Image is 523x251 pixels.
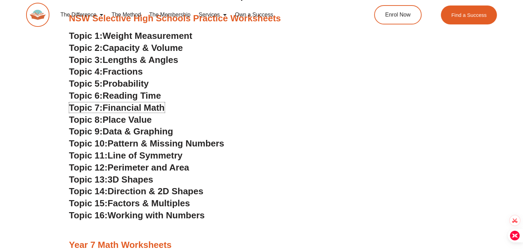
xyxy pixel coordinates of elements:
span: Topic 7: [69,102,103,113]
a: Topic 6:Reading Time [69,90,161,101]
a: Topic 10:Pattern & Missing Numbers [69,138,224,149]
span: Topic 12: [69,162,108,173]
span: Topic 9: [69,126,103,137]
a: Topic 4:Fractions [69,66,143,77]
span: Topic 13: [69,174,108,185]
a: Enrol Now [374,5,422,24]
span: Topic 1: [69,31,103,41]
a: Topic 14:Direction & 2D Shapes [69,186,204,196]
span: Financial Math [102,102,164,113]
a: Topic 5:Probability [69,78,149,89]
a: Topic 7:Financial Math [69,102,165,113]
span: Line of Symmetry [108,150,183,161]
a: Topic 8:Place Value [69,114,152,125]
a: Topic 13:3D Shapes [69,174,153,185]
span: Pattern & Missing Numbers [108,138,224,149]
span: Probability [102,78,149,89]
span: Topic 11: [69,150,108,161]
span: Topic 4: [69,66,103,77]
span: Find a Success [451,12,487,18]
a: Services [195,7,231,23]
span: Topic 10: [69,138,108,149]
span: Lengths & Angles [102,55,178,65]
a: The Method [107,7,145,23]
span: Place Value [102,114,152,125]
a: Topic 12:Perimeter and Area [69,162,189,173]
a: Topic 15:Factors & Multiples [69,198,190,208]
span: Topic 6: [69,90,103,101]
span: Topic 16: [69,210,108,220]
a: Topic 1:Weight Measurement [69,31,193,41]
span: Topic 15: [69,198,108,208]
span: Topic 3: [69,55,103,65]
span: Topic 8: [69,114,103,125]
nav: Menu [56,7,347,23]
span: Capacity & Volume [102,43,183,53]
span: Topic 14: [69,186,108,196]
span: Data & Graphing [102,126,173,137]
span: Topic 2: [69,43,103,53]
a: Topic 16:Working with Numbers [69,210,205,220]
span: Working with Numbers [108,210,205,220]
a: The Difference [56,7,108,23]
span: Direction & 2D Shapes [108,186,204,196]
a: Topic 9:Data & Graphing [69,126,173,137]
span: Enrol Now [385,12,411,18]
span: Topic 5: [69,78,103,89]
span: 3D Shapes [108,174,153,185]
span: Fractions [102,66,143,77]
span: Factors & Multiples [108,198,190,208]
span: Reading Time [102,90,161,101]
a: Own a Success [231,7,277,23]
span: Weight Measurement [102,31,192,41]
a: Find a Success [441,6,497,24]
a: The Membership [145,7,195,23]
a: Topic 2:Capacity & Volume [69,43,183,53]
a: Topic 11:Line of Symmetry [69,150,183,161]
span: Perimeter and Area [108,162,189,173]
a: Topic 3:Lengths & Angles [69,55,178,65]
iframe: Chat Widget [408,174,523,251]
h3: Year 7 Math Worksheets [69,239,454,251]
